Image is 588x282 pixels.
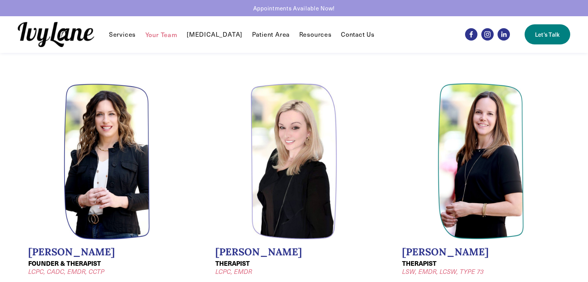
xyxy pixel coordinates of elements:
a: LinkedIn [498,28,510,41]
em: LCPC, CADC, EMDR, CCTP [28,267,104,275]
span: Resources [299,31,332,39]
strong: THERAPIST [215,259,250,268]
a: [MEDICAL_DATA] [187,30,242,39]
img: Headshot of Wendy Pawelski, LCPC, CADC, EMDR, CCTP. Wendy is a founder oft Ivy Lane Counseling [64,83,150,240]
strong: THERAPIST [402,259,436,268]
img: Headshot of Jessica Wilkiel, LCPC, EMDR. Meghan is a therapist at Ivy Lane Counseling. [251,83,337,240]
a: Let's Talk [525,24,570,44]
a: Patient Area [252,30,290,39]
em: LCPC, EMDR [215,267,252,275]
h2: [PERSON_NAME] [215,246,373,258]
a: Instagram [481,28,494,41]
span: Services [109,31,136,39]
a: Your Team [145,30,177,39]
a: Facebook [465,28,477,41]
h2: [PERSON_NAME] [402,246,560,258]
img: Ivy Lane Counseling &mdash; Therapy that works for you [18,22,94,47]
em: LSW, EMDR, LCSW, TYPE 73 [402,267,484,275]
h2: [PERSON_NAME] [28,246,186,258]
a: Contact Us [341,30,375,39]
img: Headshot of Jodi Kautz, LSW, EMDR, TYPE 73, LCSW. Jodi is a therapist at Ivy Lane Counseling. [438,83,524,240]
a: folder dropdown [299,30,332,39]
strong: FOUNDER & THERAPIST [28,259,101,268]
a: folder dropdown [109,30,136,39]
